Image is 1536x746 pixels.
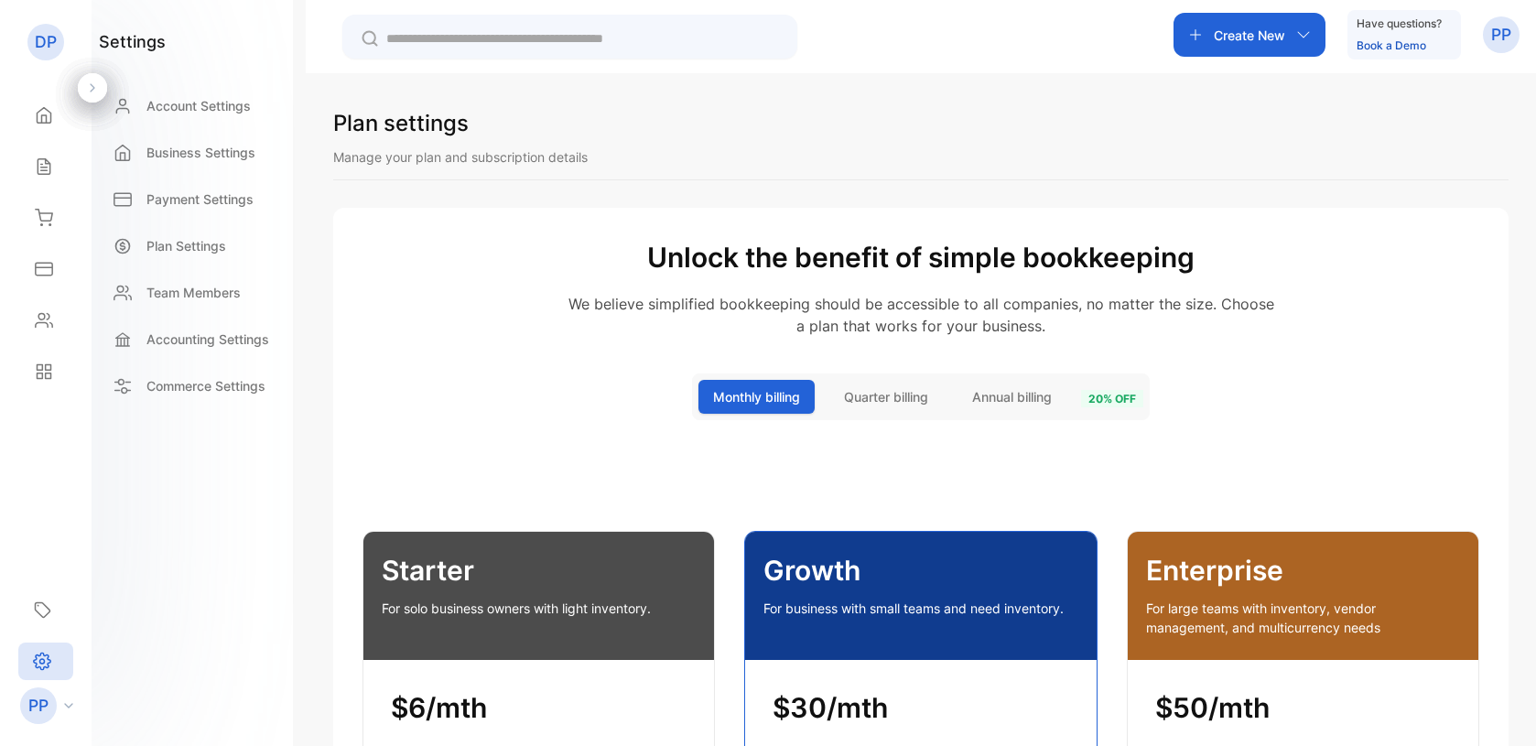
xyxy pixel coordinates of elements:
span: Quarter billing [844,387,928,406]
p: Accounting Settings [146,330,269,349]
a: Account Settings [99,87,286,124]
p: Manage your plan and subscription details [333,147,1509,167]
a: Business Settings [99,134,286,171]
a: Commerce Settings [99,367,286,405]
h1: $6/mth [391,687,687,729]
p: Enterprise [1146,550,1460,591]
p: For business with small teams and need inventory. [763,599,1077,618]
a: Team Members [99,274,286,311]
p: Have questions? [1357,15,1442,33]
p: Plan Settings [146,236,226,255]
p: For solo business owners with light inventory. [382,599,696,618]
span: 20 % off [1081,390,1143,407]
p: DP [35,30,57,54]
p: Payment Settings [146,189,254,209]
a: Payment Settings [99,180,286,218]
span: Annual billing [972,387,1052,406]
p: Team Members [146,283,241,302]
p: Business Settings [146,143,255,162]
p: We believe simplified bookkeeping should be accessible to all companies, no matter the size. Choo... [362,293,1479,337]
a: Plan Settings [99,227,286,265]
h1: $30/mth [773,687,1068,729]
span: Monthly billing [713,387,800,406]
p: PP [28,694,49,718]
button: Monthly billing [698,380,815,414]
p: Starter [382,550,696,591]
h1: $50/mth [1155,687,1451,729]
p: Account Settings [146,96,251,115]
a: Accounting Settings [99,320,286,358]
h1: settings [99,29,166,54]
p: Commerce Settings [146,376,265,395]
h2: Unlock the benefit of simple bookkeeping [362,237,1479,278]
p: For large teams with inventory, vendor management, and multicurrency needs [1146,599,1460,637]
p: Growth [763,550,1077,591]
p: Create New [1214,26,1285,45]
h1: Plan settings [333,107,469,140]
p: PP [1491,23,1511,47]
a: Book a Demo [1357,38,1426,52]
button: Quarter billing [829,380,943,414]
button: PP [1483,13,1520,57]
button: Annual billing [957,380,1066,414]
button: Create New [1174,13,1325,57]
